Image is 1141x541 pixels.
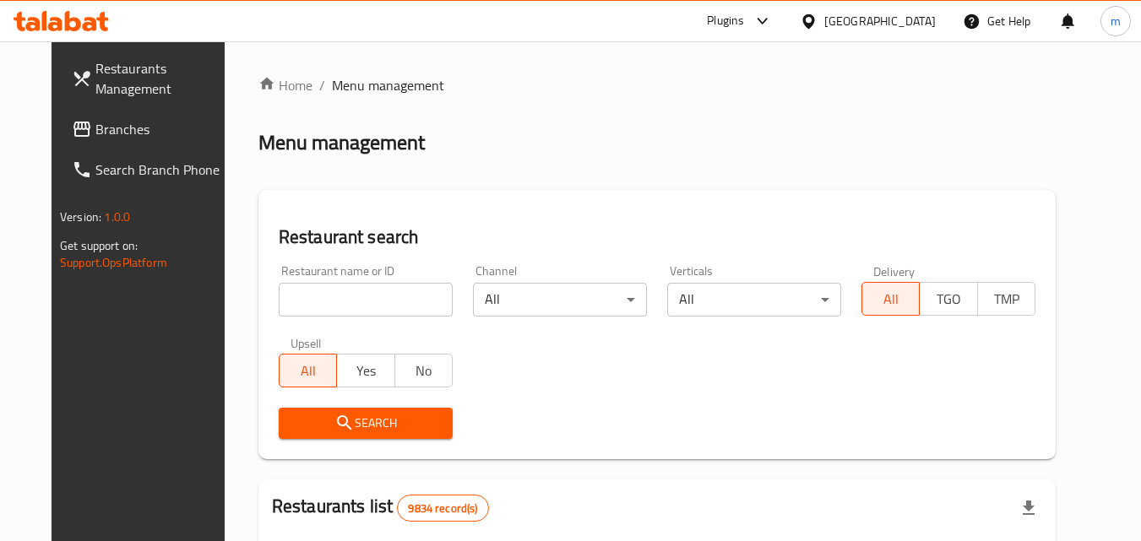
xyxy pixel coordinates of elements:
span: 1.0.0 [104,206,130,228]
div: [GEOGRAPHIC_DATA] [824,12,936,30]
span: TGO [926,287,970,311]
span: Menu management [332,75,444,95]
span: m [1111,12,1121,30]
div: Total records count [397,495,488,522]
button: No [394,354,453,387]
label: Upsell [291,337,322,349]
div: Export file [1008,488,1049,528]
button: All [279,354,337,387]
span: All [286,359,330,383]
a: Support.OpsPlatform [60,252,167,273]
span: Search Branch Phone [95,160,229,180]
li: / [319,75,325,95]
span: Version: [60,206,101,228]
div: Plugins [707,11,744,31]
span: TMP [985,287,1029,311]
nav: breadcrumb [258,75,1056,95]
h2: Menu management [258,129,425,156]
span: Get support on: [60,235,138,257]
div: All [667,283,841,316]
div: All [473,283,647,316]
span: Yes [344,359,388,383]
span: No [402,359,446,383]
a: Restaurants Management [58,48,242,109]
h2: Restaurants list [272,494,489,522]
label: Delivery [873,265,916,277]
span: All [869,287,913,311]
button: Yes [336,354,394,387]
input: Search for restaurant name or ID.. [279,283,453,316]
button: All [861,282,920,316]
span: Search [292,413,439,434]
a: Home [258,75,312,95]
button: Search [279,408,453,439]
span: Restaurants Management [95,58,229,99]
a: Branches [58,109,242,149]
h2: Restaurant search [279,225,1035,250]
a: Search Branch Phone [58,149,242,190]
button: TGO [919,282,977,316]
button: TMP [977,282,1035,316]
span: Branches [95,119,229,139]
span: 9834 record(s) [398,500,487,517]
